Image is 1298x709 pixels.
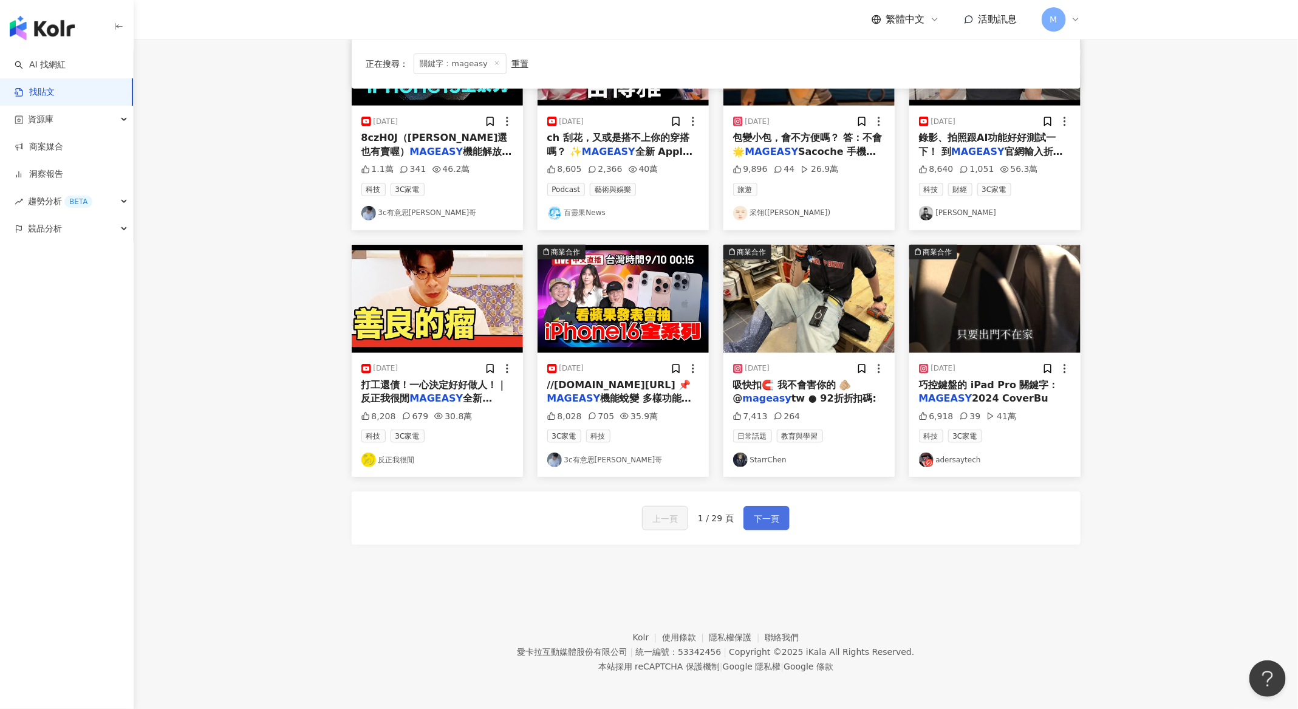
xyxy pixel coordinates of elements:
img: KOL Avatar [361,453,376,467]
a: iKala [806,647,827,657]
div: 統一編號：53342456 [635,647,721,657]
div: [DATE] [745,363,770,374]
mark: mageasy [743,392,792,404]
div: 40萬 [629,163,658,176]
span: | [720,662,723,671]
span: 3C家電 [391,183,425,196]
span: 科技 [919,430,943,443]
mark: MAGEASY [410,392,463,404]
button: 上一頁 [642,506,688,530]
span: 關鍵字：mageasy [414,53,507,74]
span: 趨勢分析 [28,188,92,215]
div: 39 [960,411,981,423]
img: KOL Avatar [547,453,562,467]
div: [DATE] [931,363,956,374]
img: KOL Avatar [919,453,934,467]
div: 46.2萬 [432,163,470,176]
div: 1,051 [960,163,994,176]
a: KOL Avataradersaytech [919,453,1071,467]
a: KOL Avatar[PERSON_NAME] [919,206,1071,221]
span: Podcast [547,183,586,196]
div: post-image商業合作 [538,245,709,353]
div: 679 [402,411,429,423]
span: 包變小包，會不方便嗎？ 答：不會 🌟 [733,132,883,157]
mark: MAGEASY [919,392,972,404]
span: 錄影、拍照跟AI功能好好測試一下！ 到 [919,132,1056,157]
span: //[DOMAIN_NAME][URL] 📌 [547,379,691,391]
span: 旅遊 [733,183,757,196]
span: 科技 [361,430,386,443]
a: Google 隱私權 [723,662,781,671]
span: 資源庫 [28,106,53,133]
div: 264 [774,411,801,423]
mark: MAGEASY [547,392,601,404]
div: [DATE] [374,363,398,374]
a: searchAI 找網紅 [15,59,66,71]
a: Kolr [633,632,662,642]
div: [DATE] [374,117,398,127]
span: 正在搜尋 ： [366,59,409,69]
span: 3C家電 [391,430,425,443]
div: 30.8萬 [434,411,472,423]
div: 商業合作 [737,246,767,258]
div: 8,605 [547,163,582,176]
span: 打工還債！一心決定好好做人！｜反正我很閒 [361,379,507,404]
span: 日常話題 [733,430,772,443]
a: 聯絡我們 [765,632,799,642]
span: 財經 [948,183,972,196]
span: 1 / 29 頁 [698,513,734,523]
img: post-image [723,245,895,353]
div: 9,896 [733,163,768,176]
span: | [781,662,784,671]
span: 3C家電 [948,430,982,443]
div: [DATE] [559,117,584,127]
div: 26.9萬 [801,163,838,176]
span: 8czH0J（[PERSON_NAME]選也有賣喔） [361,132,508,157]
span: 下一頁 [754,512,779,526]
img: post-image [909,245,1081,353]
a: KOL AvatarStarrChen [733,453,885,467]
div: 1.1萬 [361,163,394,176]
div: 商業合作 [923,246,952,258]
div: 8,208 [361,411,396,423]
span: 活動訊息 [979,13,1017,25]
img: KOL Avatar [733,453,748,467]
div: 愛卡拉互動媒體股份有限公司 [517,647,627,657]
span: 藝術與娛樂 [590,183,636,196]
span: 3C家電 [547,430,581,443]
span: | [630,647,633,657]
img: post-image [538,245,709,353]
div: 商業合作 [552,246,581,258]
span: 競品分析 [28,215,62,242]
div: 8,028 [547,411,582,423]
img: post-image [352,245,523,353]
div: 56.3萬 [1000,163,1038,176]
a: 商案媒合 [15,141,63,153]
button: 下一頁 [743,506,790,530]
div: BETA [64,196,92,208]
div: 7,413 [733,411,768,423]
img: KOL Avatar [547,206,562,221]
span: rise [15,197,23,206]
div: 35.9萬 [620,411,658,423]
mark: MAGEASY [951,146,1005,157]
span: ch 刮花，又或是搭不上你的穿搭嗎？ ✨ [547,132,689,157]
a: 隱私權保護 [709,632,765,642]
img: KOL Avatar [361,206,376,221]
mark: MAGEASY [410,146,463,157]
img: KOL Avatar [919,206,934,221]
div: [DATE] [559,363,584,374]
div: 6,918 [919,411,954,423]
div: 41萬 [986,411,1016,423]
span: 科技 [919,183,943,196]
a: 找貼文 [15,86,55,98]
a: 洞察報告 [15,168,63,180]
a: KOL Avatar3c有意思[PERSON_NAME]哥 [361,206,513,221]
div: 重置 [511,59,528,69]
span: 3C家電 [977,183,1011,196]
div: 44 [774,163,795,176]
span: 教育與學習 [777,430,823,443]
span: 科技 [361,183,386,196]
span: M [1050,13,1057,26]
